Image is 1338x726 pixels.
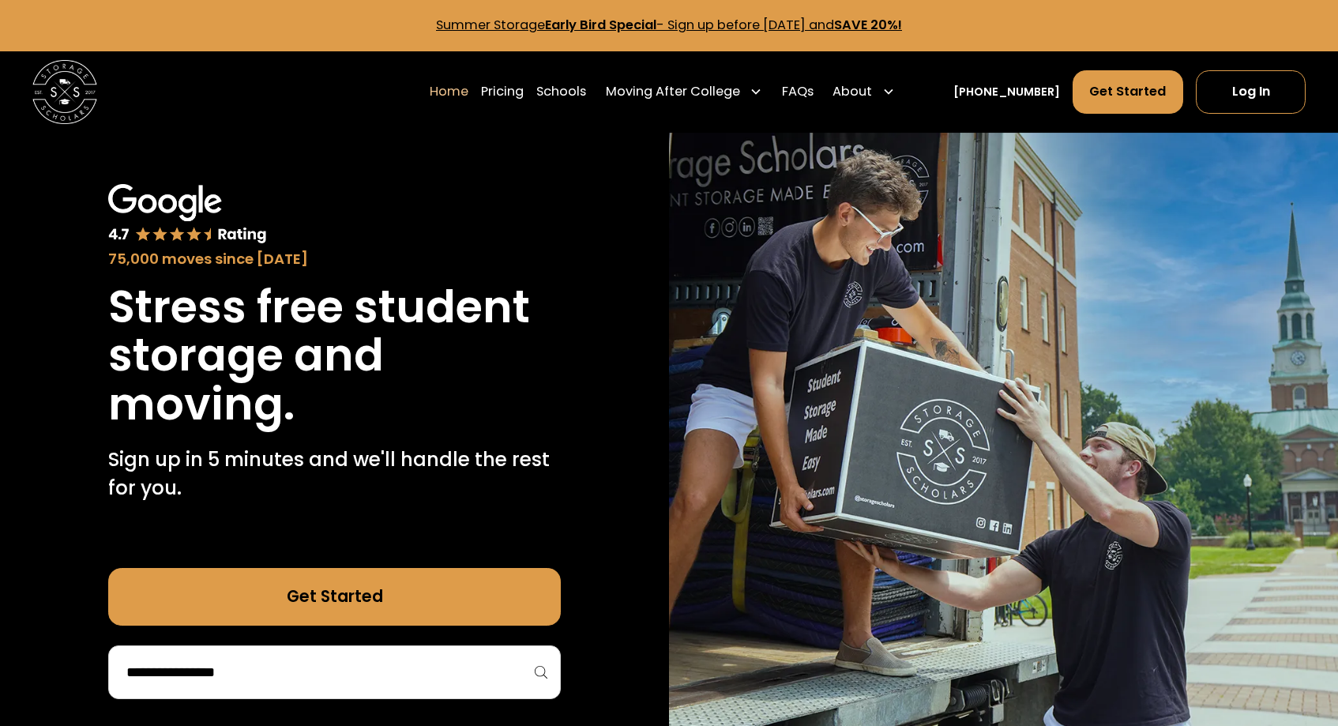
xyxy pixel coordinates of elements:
a: Pricing [481,70,524,115]
strong: Early Bird Special [545,16,656,34]
div: Moving After College [599,70,769,115]
a: home [32,60,97,125]
strong: SAVE 20%! [834,16,902,34]
div: Moving After College [606,82,740,102]
a: Get Started [108,568,560,626]
div: About [826,70,901,115]
a: Schools [536,70,586,115]
a: Log In [1196,70,1306,114]
img: Storage Scholars main logo [32,60,97,125]
a: [PHONE_NUMBER] [953,84,1060,100]
div: About [832,82,872,102]
a: Summer StorageEarly Bird Special- Sign up before [DATE] andSAVE 20%! [436,16,902,34]
a: FAQs [782,70,814,115]
a: Home [430,70,468,115]
h1: Stress free student storage and moving. [108,283,560,429]
div: 75,000 moves since [DATE] [108,248,560,270]
a: Get Started [1073,70,1183,114]
p: Sign up in 5 minutes and we'll handle the rest for you. [108,446,560,504]
img: Google 4.7 star rating [108,184,266,245]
